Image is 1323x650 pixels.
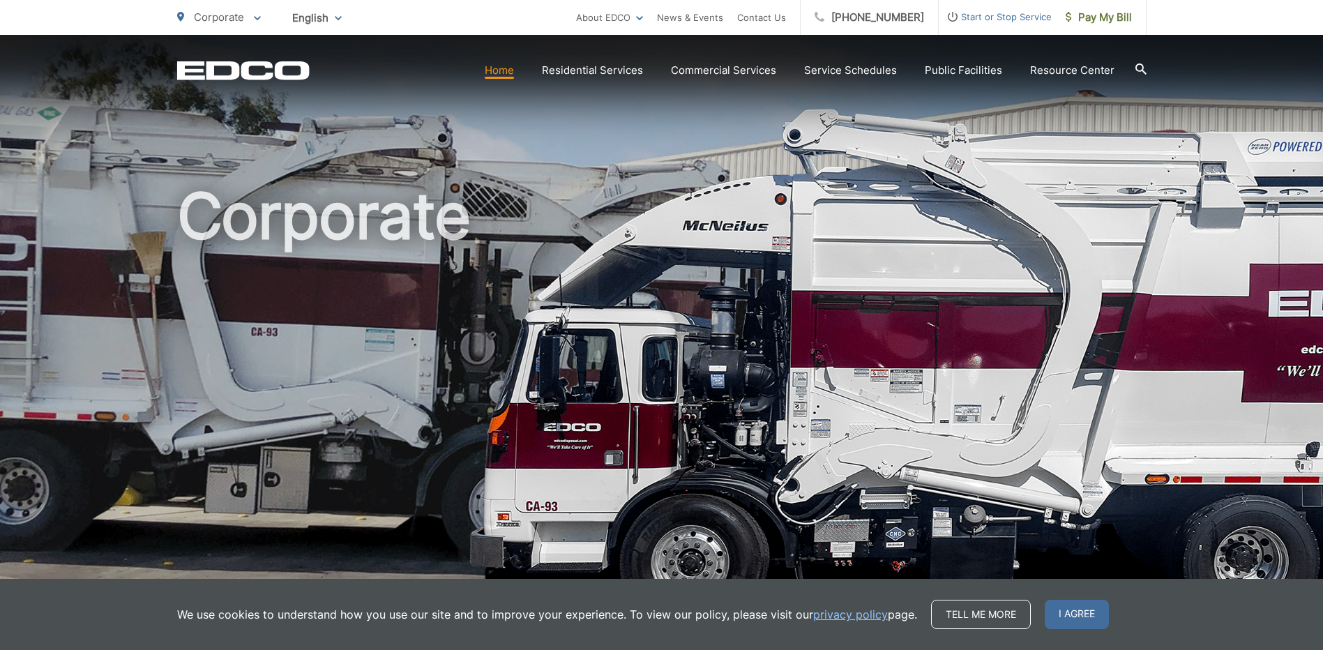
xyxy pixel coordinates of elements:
a: Residential Services [542,62,643,79]
a: Home [485,62,514,79]
p: We use cookies to understand how you use our site and to improve your experience. To view our pol... [177,606,917,623]
a: Service Schedules [804,62,897,79]
a: Contact Us [737,9,786,26]
a: Tell me more [931,600,1031,629]
span: Corporate [194,10,244,24]
a: privacy policy [813,606,888,623]
h1: Corporate [177,181,1147,623]
a: News & Events [657,9,723,26]
a: Public Facilities [925,62,1002,79]
span: I agree [1045,600,1109,629]
a: About EDCO [576,9,643,26]
span: English [282,6,352,30]
a: EDCD logo. Return to the homepage. [177,61,310,80]
span: Pay My Bill [1066,9,1132,26]
a: Resource Center [1030,62,1114,79]
a: Commercial Services [671,62,776,79]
